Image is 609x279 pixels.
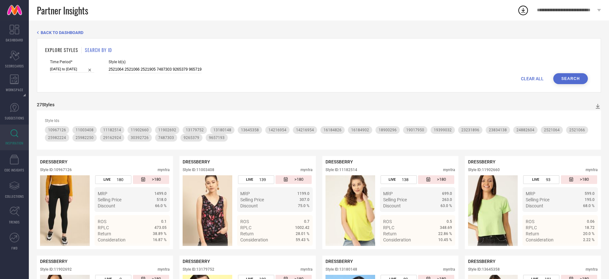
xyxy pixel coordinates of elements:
[304,219,309,224] span: 0.7
[5,116,24,120] span: SUGGESTIONS
[95,175,131,184] div: Number of days the style has been live on the platform
[440,204,452,208] span: 63.0 %
[583,238,595,242] span: 2.22 %
[98,191,107,196] span: MRP
[76,128,94,132] span: 11003408
[40,175,90,246] div: Click to view image
[553,73,588,84] button: Search
[98,237,126,242] span: Consideration
[183,267,214,272] div: Style ID: 13179752
[383,225,394,230] span: RPLC
[325,267,357,272] div: Style ID: 13180148
[442,197,452,202] span: 263.0
[569,128,585,132] span: 2521066
[468,159,496,164] span: DRESSBERRY
[383,191,393,196] span: MRP
[296,231,309,236] span: 28.01 %
[183,168,214,172] div: Style ID: 11003408
[298,204,309,208] span: 75.0 %
[526,203,543,208] span: Discount
[526,219,534,224] span: ROS
[587,219,595,224] span: 0.06
[240,191,250,196] span: MRP
[45,118,593,123] div: Style Ids
[183,175,232,246] img: Style preview image
[402,177,408,182] span: 138
[40,168,72,172] div: Style ID: 10967126
[300,197,309,202] span: 307.0
[37,102,54,107] div: 27 Styles
[241,128,259,132] span: 13645358
[109,66,202,73] input: Enter comma separated style ids e.g. 12345, 67890
[153,231,167,236] span: 38.89 %
[98,197,121,202] span: Selling Price
[158,267,170,272] div: myntra
[154,225,167,230] span: 473.05
[438,249,452,254] span: Details
[103,178,111,182] span: LIVE
[585,197,595,202] span: 195.0
[438,231,452,236] span: 22.86 %
[213,128,231,132] span: 13180148
[468,175,518,246] div: Click to view image
[351,128,369,132] span: 16184902
[48,135,66,140] span: 25982224
[438,238,452,242] span: 10.45 %
[383,219,392,224] span: ROS
[12,246,18,250] span: FWD
[440,225,452,230] span: 348.69
[131,135,149,140] span: 30392726
[41,30,83,35] span: BACK TO DASHBOARD
[580,177,589,182] span: >180
[325,175,375,246] div: Click to view image
[240,197,264,202] span: Selling Price
[50,60,94,64] span: Time Period*
[48,128,66,132] span: 10967126
[585,191,595,196] span: 599.0
[383,237,411,242] span: Consideration
[296,128,314,132] span: 14216954
[526,197,549,202] span: Selling Price
[437,177,446,182] span: >180
[45,47,78,53] h1: EXPLORE STYLES
[294,177,303,182] span: >180
[443,267,455,272] div: myntra
[297,191,309,196] span: 1199.0
[300,267,313,272] div: myntra
[521,76,544,81] span: CLEAR ALL
[103,128,121,132] span: 11182514
[152,249,167,254] span: Details
[532,178,539,182] span: LIVE
[133,175,169,184] div: Number of days since the style was first listed on the platform
[379,128,397,132] span: 18900296
[161,219,167,224] span: 0.1
[585,225,595,230] span: 18.72
[158,128,176,132] span: 11902692
[240,225,251,230] span: RPLC
[580,249,595,254] span: Details
[50,66,94,73] input: Select time period
[40,175,90,246] img: Style preview image
[98,231,111,236] span: Return
[489,128,507,132] span: 23834138
[526,237,554,242] span: Consideration
[98,219,106,224] span: ROS
[442,191,452,196] span: 699.0
[240,237,268,242] span: Consideration
[583,204,595,208] span: 68.0 %
[109,60,202,64] span: Style Id(s)
[325,259,353,264] span: DRESSBERRY
[523,175,559,184] div: Number of days the style has been live on the platform
[516,128,534,132] span: 24882604
[40,159,68,164] span: DRESSBERRY
[468,259,496,264] span: DRESSBERRY
[544,128,560,132] span: 2521064
[325,159,353,164] span: DRESSBERRY
[325,168,357,172] div: Style ID: 11182514
[103,135,121,140] span: 29162924
[434,128,452,132] span: 19399032
[259,177,266,182] span: 139
[443,168,455,172] div: myntra
[155,204,167,208] span: 66.0 %
[468,168,500,172] div: Style ID: 11902660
